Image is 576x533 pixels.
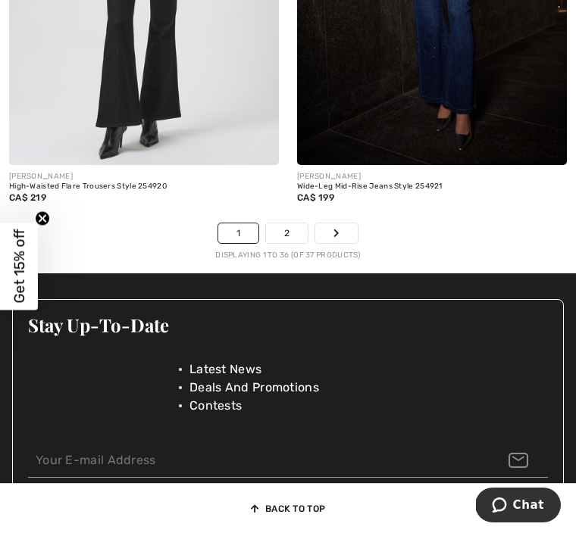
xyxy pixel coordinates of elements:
[9,182,279,192] div: High-Waisted Flare Trousers Style 254920
[28,444,548,478] input: Your E-mail Address
[9,171,279,182] div: [PERSON_NAME]
[297,192,334,203] span: CA$ 199
[218,223,258,243] a: 1
[297,171,567,182] div: [PERSON_NAME]
[266,223,308,243] a: 2
[28,315,548,335] h3: Stay Up-To-Date
[11,229,28,304] span: Get 15% off
[35,211,50,226] button: Close teaser
[9,192,46,203] span: CA$ 219
[476,488,561,525] iframe: Opens a widget where you can chat to one of our agents
[189,360,261,379] span: Latest News
[189,397,242,415] span: Contests
[297,182,567,192] div: Wide-Leg Mid-Rise Jeans Style 254921
[189,379,319,397] span: Deals And Promotions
